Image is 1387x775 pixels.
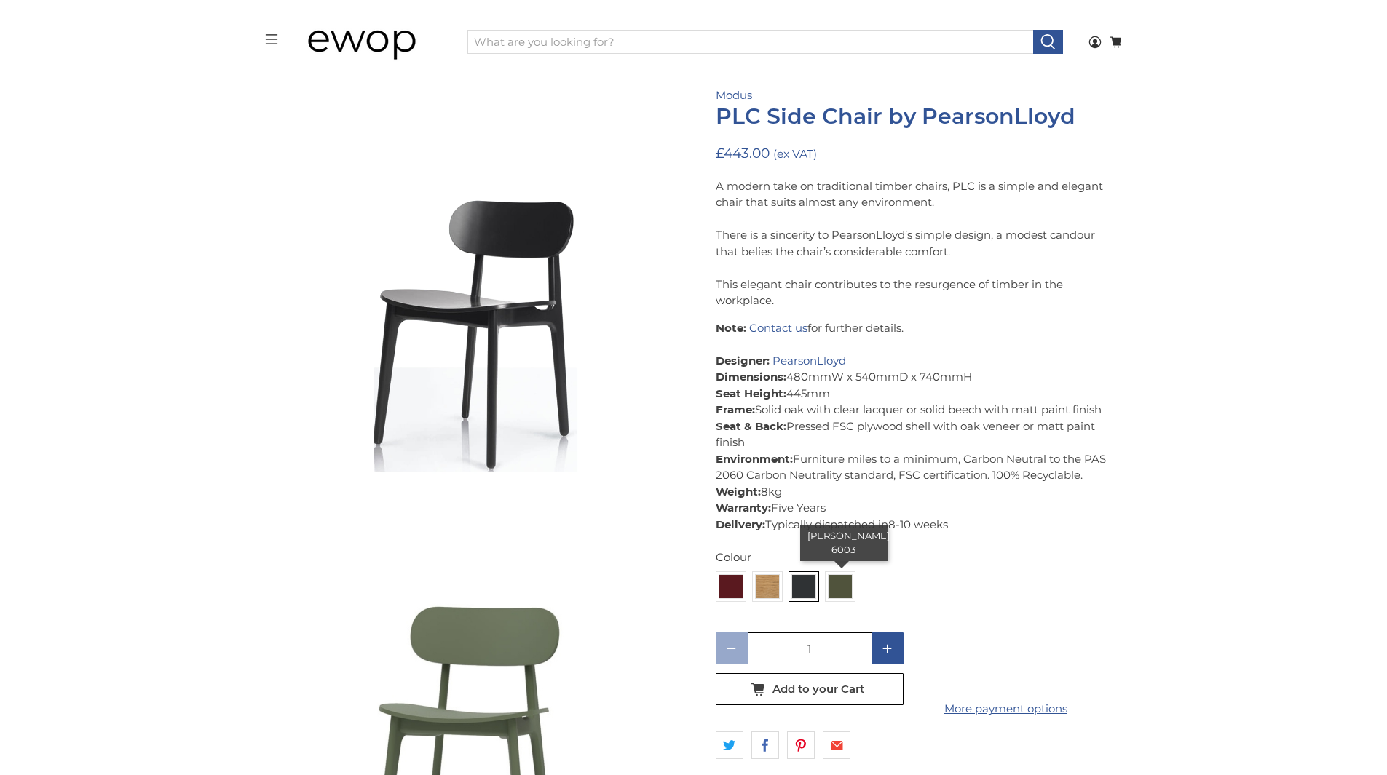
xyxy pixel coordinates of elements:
a: Modus [716,88,752,102]
span: Add to your Cart [772,683,864,696]
a: Modus - PLC Side Chair by Pearson Lloyd - Black Grey 7021 [279,84,672,477]
strong: Dimensions: [716,370,786,383]
strong: Note: [716,321,746,335]
strong: Weight: [716,485,761,498]
strong: Designer: [716,354,770,367]
span: £443.00 [716,145,770,162]
strong: Seat Height: [716,386,786,400]
small: (ex VAT) [773,147,817,161]
input: What are you looking for? [467,30,1034,55]
p: A modern take on traditional timber chairs, PLC is a simple and elegant chair that suits almost a... [716,178,1109,309]
span: Typically dispatched in [765,517,888,531]
a: PearsonLloyd [772,354,846,367]
button: Add to your Cart [716,673,904,705]
a: Contact us [749,321,807,335]
strong: Seat & Back: [716,419,786,433]
strong: Environment: [716,452,793,466]
strong: Delivery: [716,517,765,531]
div: Colour [716,549,1109,566]
h1: PLC Side Chair by PearsonLloyd [716,104,1109,129]
strong: Warranty: [716,501,771,514]
div: [PERSON_NAME] 6003 [800,525,888,561]
p: for further details. 480mmW x 540mmD x 740mmH 445mm Solid oak with clear lacquer or solid beech w... [716,320,1109,533]
a: More payment options [912,701,1100,718]
strong: Frame: [716,402,755,416]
